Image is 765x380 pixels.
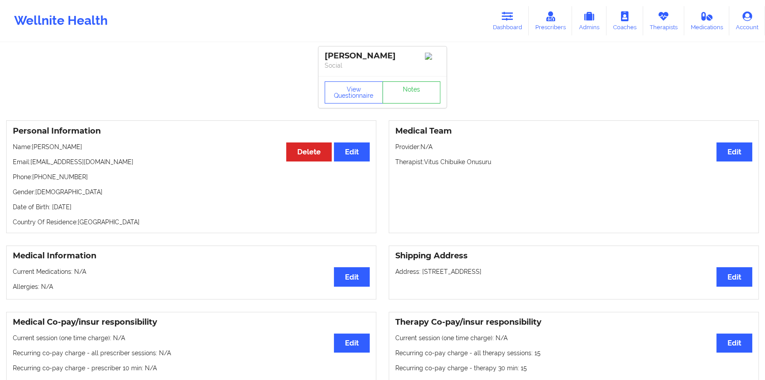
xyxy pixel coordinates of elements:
p: Therapist: Vitus Chibuike Onusuru [395,157,752,166]
p: Recurring co-pay charge - therapy 30 min : 15 [395,364,752,372]
h3: Medical Team [395,126,752,136]
p: Gender: [DEMOGRAPHIC_DATA] [13,188,370,196]
button: Edit [716,142,752,161]
a: Medications [684,6,730,35]
button: Delete [286,142,332,161]
h3: Personal Information [13,126,370,136]
h3: Medical Information [13,251,370,261]
button: Edit [716,267,752,286]
p: Address: [STREET_ADDRESS] [395,267,752,276]
button: Edit [334,142,370,161]
p: Phone: [PHONE_NUMBER] [13,173,370,181]
p: Date of Birth: [DATE] [13,203,370,211]
button: View Questionnaire [325,81,383,104]
a: Notes [382,81,441,104]
p: Provider: N/A [395,142,752,151]
p: Recurring co-pay charge - all therapy sessions : 15 [395,349,752,357]
a: Dashboard [486,6,529,35]
a: Coaches [606,6,643,35]
button: Edit [334,334,370,353]
h3: Therapy Co-pay/insur responsibility [395,317,752,327]
p: Current session (one time charge): N/A [13,334,370,342]
p: Current session (one time charge): N/A [395,334,752,342]
a: Prescribers [529,6,572,35]
h3: Medical Co-pay/insur responsibility [13,317,370,327]
p: Allergies: N/A [13,282,370,291]
img: Image%2Fplaceholer-image.png [425,53,440,60]
p: Email: [EMAIL_ADDRESS][DOMAIN_NAME] [13,157,370,166]
a: Admins [572,6,606,35]
p: Name: [PERSON_NAME] [13,142,370,151]
button: Edit [716,334,752,353]
h3: Shipping Address [395,251,752,261]
p: Country Of Residence: [GEOGRAPHIC_DATA] [13,218,370,226]
p: Recurring co-pay charge - prescriber 10 min : N/A [13,364,370,372]
p: Current Medications: N/A [13,267,370,276]
p: Social [325,61,440,70]
p: Recurring co-pay charge - all prescriber sessions : N/A [13,349,370,357]
div: [PERSON_NAME] [325,51,440,61]
a: Therapists [643,6,684,35]
a: Account [729,6,765,35]
button: Edit [334,267,370,286]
